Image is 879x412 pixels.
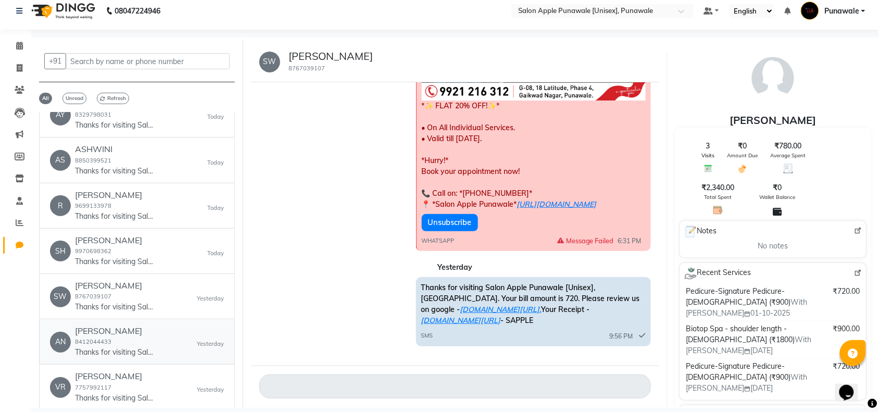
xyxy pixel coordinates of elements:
[97,93,129,104] span: Refresh
[75,371,153,381] h6: [PERSON_NAME]
[75,157,111,164] small: 8850399521
[62,93,86,104] span: Unread
[50,195,71,216] div: R
[422,236,455,245] span: WHATSAPP
[460,305,542,314] a: [DOMAIN_NAME][URL].
[197,340,224,348] small: Yesterday
[835,370,869,402] iframe: chat widget
[75,247,111,255] small: 9970698362
[75,347,153,358] p: Thanks for visiting Salon Apple Punawale [Unisex], [GEOGRAPHIC_DATA]. Your bill amount is 5765. P...
[75,393,153,404] p: Thanks for visiting Salon Apple Punawale [Unisex], [GEOGRAPHIC_DATA]. Your bill amount is 300. Pl...
[207,158,224,167] small: Today
[438,263,473,272] strong: Yesterday
[675,113,871,128] div: [PERSON_NAME]
[66,53,230,69] input: Search by name or phone number
[50,105,71,126] div: AY
[686,361,791,382] span: Pedicure-Signature Pedicure-[DEMOGRAPHIC_DATA] (₹900)
[288,50,373,63] h5: [PERSON_NAME]
[50,286,71,307] div: SW
[75,256,153,267] p: Thanks for visiting Salon Apple Punawale [Unisex], [GEOGRAPHIC_DATA]. Your bill amount is 400. Pl...
[197,294,224,303] small: Yesterday
[50,241,71,261] div: SH
[707,141,711,152] span: 3
[758,241,788,252] span: No notes
[610,332,633,341] span: 9:56 PM
[760,193,796,201] span: Wallet Balance
[801,2,819,20] img: Punawale
[39,93,52,104] span: All
[702,182,735,193] span: ₹2,340.00
[75,166,153,177] p: Thanks for visiting Salon Apple Punawale [Unisex], [GEOGRAPHIC_DATA]. Your bill amount is 100. Pl...
[75,211,153,222] p: Thanks for visiting Salon Apple Punawale [Unisex], [GEOGRAPHIC_DATA]. Your bill amount is 200. Pl...
[75,144,153,154] h6: ASHWINI
[824,6,859,17] span: Punawale
[197,385,224,394] small: Yesterday
[686,324,795,344] span: Biotop Spa - shoulder length - [DEMOGRAPHIC_DATA] (₹1800)
[75,202,111,209] small: 9699133978
[557,236,614,246] span: Message Failed
[618,236,642,246] span: 6:31 PM
[259,52,280,72] div: SW
[684,267,751,280] span: Recent Services
[75,120,153,131] p: Thanks for visiting Salon Apple Punawale [Unisex], [GEOGRAPHIC_DATA]. Your bill amount is 200. Pl...
[50,150,71,171] div: AS
[784,164,794,173] img: Average Spent Icon
[747,52,799,104] img: avatar
[422,214,478,232] a: Unsubscribe
[833,323,860,334] span: ₹900.00
[713,205,723,215] img: Total Spent Icon
[421,331,433,340] span: SMS
[517,199,597,209] a: [URL][DOMAIN_NAME]
[288,65,325,72] small: 8767039107
[727,152,758,159] span: Amount Due
[207,204,224,213] small: Today
[75,235,153,245] h6: [PERSON_NAME]
[702,152,715,159] span: Visits
[422,101,597,209] span: *✨ FLAT 20% OFF!✨* • On All Individual Services. • Valid till [DATE]. *Hurry!* Book your appointm...
[75,384,111,391] small: 7757992117
[75,326,153,336] h6: [PERSON_NAME]
[207,249,224,258] small: Today
[75,190,153,200] h6: [PERSON_NAME]
[207,113,224,121] small: Today
[75,281,153,291] h6: [PERSON_NAME]
[833,286,860,297] span: ₹720.00
[421,316,501,325] a: [DOMAIN_NAME][URL]
[75,338,111,345] small: 8412044433
[738,141,747,152] span: ₹0
[50,332,71,353] div: AN
[50,377,71,398] div: VR
[44,53,66,69] button: +91
[705,193,732,201] span: Total Spent
[686,286,791,307] span: Pedicure-Signature Pedicure-[DEMOGRAPHIC_DATA] (₹900)
[75,293,111,300] small: 8767039107
[75,111,111,118] small: 8329798031
[771,152,806,159] span: Average Spent
[738,164,748,174] img: Amount Due Icon
[833,361,860,372] span: ₹720.00
[773,182,782,193] span: ₹0
[75,302,153,313] p: Thanks for visiting Salon Apple Punawale [Unisex], [GEOGRAPHIC_DATA]. Your bill amount is 720. Pl...
[775,141,802,152] span: ₹780.00
[684,225,717,239] span: Notes
[421,283,640,325] span: Thanks for visiting Salon Apple Punawale [Unisex], [GEOGRAPHIC_DATA]. Your bill amount is 720. Pl...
